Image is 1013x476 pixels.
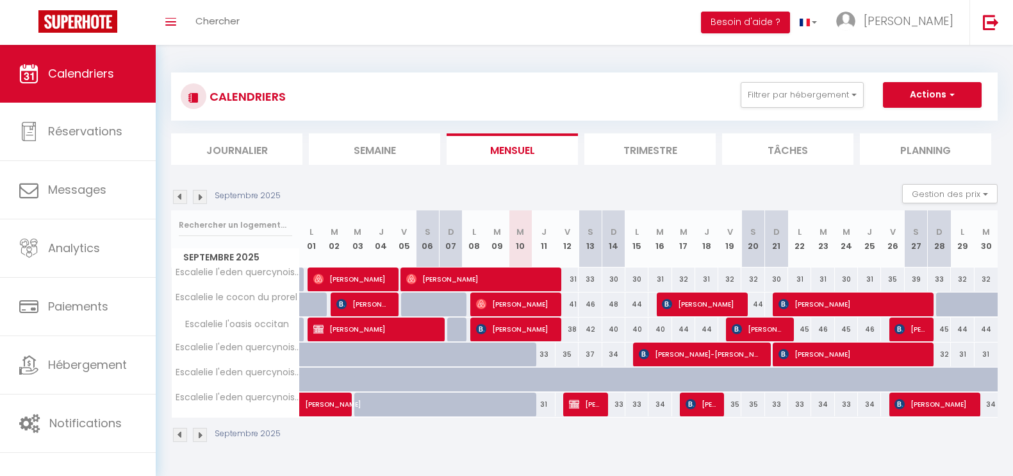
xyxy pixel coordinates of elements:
th: 22 [788,210,811,268]
span: Notifications [49,415,122,431]
span: Septembre 2025 [172,248,299,267]
abbr: M [331,226,338,238]
div: 45 [788,318,811,341]
div: 41 [556,293,579,316]
div: 33 [532,343,556,366]
abbr: D [936,226,943,238]
h3: CALENDRIERS [206,82,286,111]
div: 31 [556,268,579,291]
div: 34 [602,343,625,366]
span: [PERSON_NAME] [569,392,600,416]
div: 33 [835,393,858,416]
span: [PERSON_NAME]-[PERSON_NAME] [639,342,762,366]
span: Analytics [48,240,100,256]
th: 29 [951,210,974,268]
th: 19 [718,210,741,268]
th: 04 [369,210,392,268]
button: Besoin d'aide ? [701,12,790,33]
abbr: M [516,226,524,238]
th: 18 [695,210,718,268]
div: 40 [602,318,625,341]
span: Escalelie l'oasis occitan [174,318,292,332]
th: 08 [463,210,486,268]
th: 05 [393,210,416,268]
span: [PERSON_NAME] [336,292,390,316]
div: 33 [765,393,788,416]
span: Escalelie l'eden quercynois (1er étage) [174,368,302,377]
th: 24 [835,210,858,268]
span: Escalelie l'eden quercynois (3eme étage) [174,268,302,277]
div: 42 [579,318,602,341]
div: 33 [788,393,811,416]
th: 03 [346,210,369,268]
div: 32 [672,268,695,291]
div: 31 [858,268,881,291]
th: 27 [905,210,928,268]
th: 01 [300,210,323,268]
div: 32 [741,268,764,291]
abbr: M [656,226,664,238]
span: [PERSON_NAME] [406,267,552,291]
div: 31 [951,343,974,366]
abbr: J [541,226,547,238]
abbr: S [425,226,431,238]
span: [PERSON_NAME] [894,392,971,416]
div: 44 [741,293,764,316]
div: 35 [741,393,764,416]
div: 46 [858,318,881,341]
a: [PERSON_NAME] [300,393,323,417]
th: 20 [741,210,764,268]
div: 33 [928,268,951,291]
div: 44 [672,318,695,341]
div: 33 [602,393,625,416]
div: 33 [625,393,648,416]
div: 31 [788,268,811,291]
p: Septembre 2025 [215,428,281,440]
th: 02 [323,210,346,268]
div: 31 [648,268,671,291]
abbr: L [960,226,964,238]
div: 45 [835,318,858,341]
abbr: M [680,226,688,238]
div: 32 [718,268,741,291]
span: [PERSON_NAME] [894,317,925,341]
abbr: J [867,226,872,238]
abbr: S [913,226,919,238]
div: 48 [602,293,625,316]
abbr: S [588,226,593,238]
div: 32 [975,268,998,291]
span: [PERSON_NAME] [313,317,436,341]
th: 12 [556,210,579,268]
th: 23 [811,210,834,268]
abbr: M [819,226,827,238]
th: 26 [881,210,904,268]
abbr: V [890,226,896,238]
div: 31 [532,393,556,416]
div: 46 [811,318,834,341]
abbr: D [773,226,780,238]
abbr: J [704,226,709,238]
span: [PERSON_NAME] [662,292,739,316]
th: 15 [625,210,648,268]
li: Trimestre [584,133,716,165]
div: 30 [835,268,858,291]
abbr: M [982,226,990,238]
div: 35 [718,393,741,416]
abbr: M [354,226,361,238]
div: 45 [928,318,951,341]
th: 09 [486,210,509,268]
div: 30 [765,268,788,291]
th: 10 [509,210,532,268]
button: Actions [883,82,982,108]
th: 16 [648,210,671,268]
li: Semaine [309,133,440,165]
div: 44 [951,318,974,341]
th: 21 [765,210,788,268]
abbr: L [635,226,639,238]
li: Journalier [171,133,302,165]
div: 44 [695,318,718,341]
th: 06 [416,210,439,268]
div: 32 [928,343,951,366]
abbr: M [493,226,501,238]
span: [PERSON_NAME] [732,317,786,341]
